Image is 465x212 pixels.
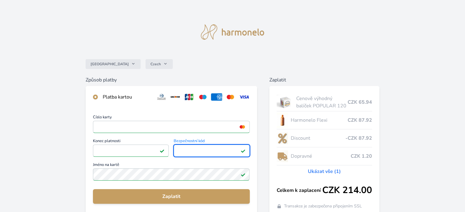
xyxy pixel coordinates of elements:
img: logo.svg [201,24,264,40]
img: mc.svg [225,93,236,101]
span: CZK 214.00 [322,185,372,196]
span: Harmonelo Flexi [290,117,347,124]
span: CZK 65.94 [348,99,372,106]
img: popular.jpg [277,95,294,110]
span: CZK 87.92 [348,117,372,124]
span: Bezpečnostní kód [174,139,249,145]
span: [GEOGRAPHIC_DATA] [90,62,129,66]
span: Transakce je zabezpečena připojením SSL [284,203,362,209]
img: Platné pole [241,172,245,177]
img: Platné pole [241,148,245,153]
img: amex.svg [211,93,222,101]
iframe: Iframe pro bezpečnostní kód [176,146,247,155]
a: Ukázat vše (1) [308,168,341,175]
span: Cenově výhodný balíček POPULAR 120 [296,95,347,110]
img: visa.svg [238,93,250,101]
input: Jméno na kartěPlatné pole [93,168,249,181]
div: Platba kartou [103,93,151,101]
iframe: Iframe pro datum vypršení platnosti [96,146,166,155]
img: delivery-lo.png [277,149,288,164]
img: CLEAN_FLEXI_se_stinem_x-hi_(1)-lo.jpg [277,113,288,128]
h6: Zaplatit [269,76,379,84]
span: Dopravné [290,153,350,160]
button: Zaplatit [93,189,249,204]
h6: Způsob platby [86,76,257,84]
img: Platné pole [160,148,164,153]
button: [GEOGRAPHIC_DATA] [86,59,141,69]
img: maestro.svg [197,93,209,101]
img: diners.svg [156,93,167,101]
span: Discount [290,135,345,142]
span: Celkem k zaplacení [277,187,322,194]
span: Jméno na kartě [93,163,249,168]
span: Konec platnosti [93,139,169,145]
span: CZK 1.20 [351,153,372,160]
iframe: Iframe pro číslo karty [96,123,247,131]
span: Číslo karty [93,115,249,121]
button: Czech [146,59,173,69]
span: Czech [150,62,161,66]
img: jcb.svg [183,93,195,101]
img: discount-lo.png [277,131,288,146]
img: discover.svg [170,93,181,101]
img: mc [238,124,246,130]
span: Zaplatit [98,193,245,200]
span: -CZK 87.92 [345,135,372,142]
